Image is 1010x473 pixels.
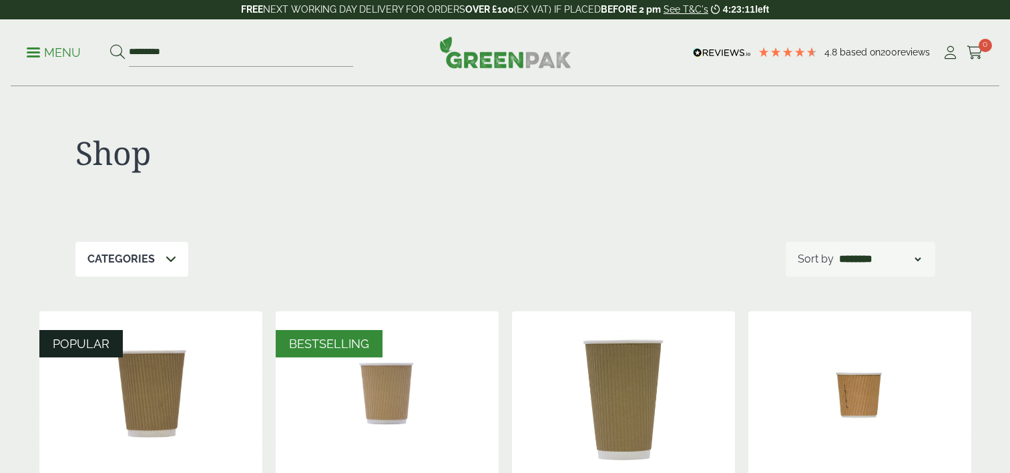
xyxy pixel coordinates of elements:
img: GreenPak Supplies [439,36,571,68]
a: 0 [967,43,983,63]
span: POPULAR [53,337,109,351]
p: Sort by [798,251,834,267]
strong: BEFORE 2 pm [601,4,661,15]
span: 4:23:11 [723,4,755,15]
i: My Account [942,46,959,59]
span: BESTSELLING [289,337,369,351]
strong: OVER £100 [465,4,514,15]
span: 0 [979,39,992,52]
strong: FREE [241,4,263,15]
select: Shop order [836,251,923,267]
p: Menu [27,45,81,61]
span: left [755,4,769,15]
p: Categories [87,251,155,267]
a: Menu [27,45,81,58]
span: 200 [880,47,897,57]
span: Based on [840,47,880,57]
span: 4.8 [824,47,840,57]
a: See T&C's [664,4,708,15]
span: reviews [897,47,930,57]
img: REVIEWS.io [693,48,751,57]
div: 4.79 Stars [758,46,818,58]
h1: Shop [75,134,505,172]
i: Cart [967,46,983,59]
